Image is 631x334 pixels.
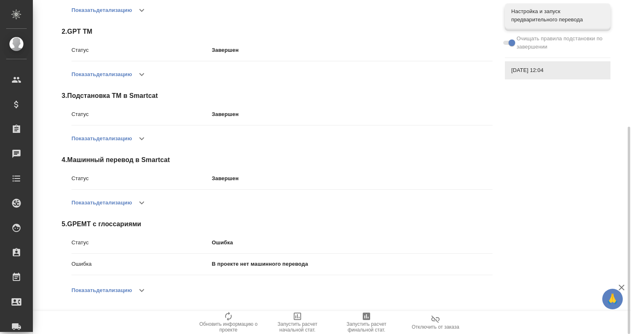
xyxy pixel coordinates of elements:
span: Отключить от заказа [412,324,459,330]
p: Завершен [212,46,493,54]
button: Показатьдетализацию [71,65,132,84]
button: Обновить информацию о проекте [194,311,263,334]
span: Настройка и запуск предварительного перевода [511,7,604,24]
span: Обновить информацию о проекте [199,321,258,333]
span: Запустить расчет финальной стат. [337,321,396,333]
p: Статус [71,110,212,118]
button: Отключить от заказа [401,311,470,334]
button: Показатьдетализацию [71,193,132,213]
p: Ошибка [212,239,493,247]
span: 🙏 [606,290,619,308]
button: Запустить расчет начальной стат. [263,311,332,334]
p: Статус [71,239,212,247]
button: Запустить расчет финальной стат. [332,311,401,334]
span: Очищать правила подстановки по завершении [517,35,604,51]
div: Настройка и запуск предварительного перевода [505,3,610,28]
button: Показатьдетализацию [71,281,132,300]
span: Запустить расчет начальной стат. [268,321,327,333]
span: 4 . Машинный перевод в Smartcat [62,155,493,165]
span: 5 . GPEMT с глоссариями [62,219,493,229]
button: Показатьдетализацию [71,129,132,148]
p: Завершен [212,110,493,118]
div: [DATE] 12:04 [505,61,610,79]
span: 3 . Подстановка ТМ в Smartcat [62,91,493,101]
button: 🙏 [602,289,623,309]
p: Статус [71,174,212,183]
span: [DATE] 12:04 [511,66,604,74]
p: Ошибка [71,260,212,268]
p: Статус [71,46,212,54]
p: Завершен [212,174,493,183]
button: Показатьдетализацию [71,0,132,20]
p: В проекте нет машинного перевода [212,260,493,268]
span: 2 . GPT TM [62,27,493,37]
